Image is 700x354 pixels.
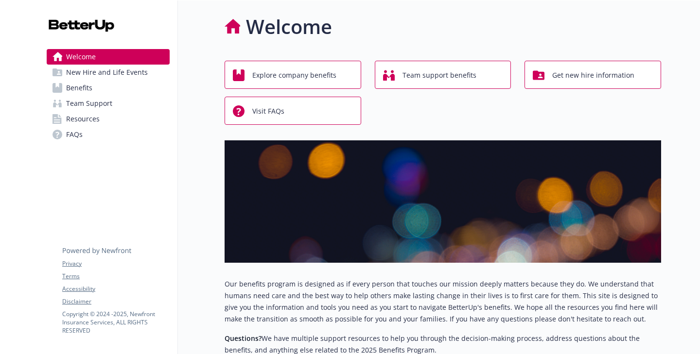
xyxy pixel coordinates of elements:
[62,272,169,281] a: Terms
[402,66,476,84] span: Team support benefits
[47,65,170,80] a: New Hire and Life Events
[252,102,284,120] span: Visit FAQs
[66,96,112,111] span: Team Support
[66,127,83,142] span: FAQs
[66,65,148,80] span: New Hire and Life Events
[225,61,361,89] button: Explore company benefits
[62,310,169,335] p: Copyright © 2024 - 2025 , Newfront Insurance Services, ALL RIGHTS RESERVED
[225,97,361,125] button: Visit FAQs
[47,111,170,127] a: Resources
[66,111,100,127] span: Resources
[47,49,170,65] a: Welcome
[62,285,169,293] a: Accessibility
[62,259,169,268] a: Privacy
[252,66,336,84] span: Explore company benefits
[525,61,661,89] button: Get new hire information
[552,66,634,84] span: Get new hire information
[246,12,332,41] h1: Welcome
[62,297,169,306] a: Disclaimer
[225,140,661,263] img: overview page banner
[47,80,170,96] a: Benefits
[66,80,92,96] span: Benefits
[66,49,96,65] span: Welcome
[47,96,170,111] a: Team Support
[225,278,661,325] p: Our benefits program is designed as if every person that touches our mission deeply matters becau...
[225,334,262,343] strong: Questions?
[375,61,511,89] button: Team support benefits
[47,127,170,142] a: FAQs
